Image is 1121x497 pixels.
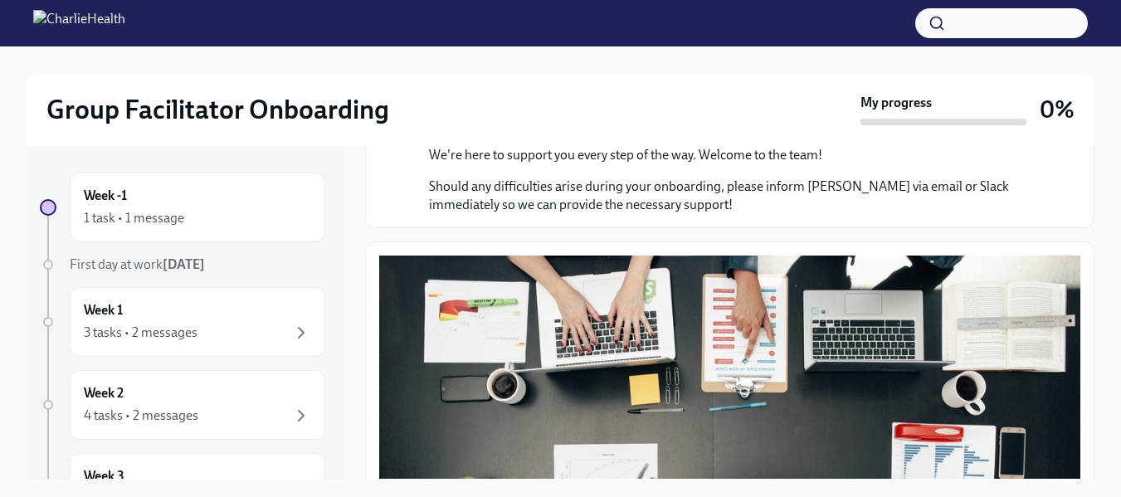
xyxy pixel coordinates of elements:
a: Week 24 tasks • 2 messages [40,370,325,440]
img: CharlieHealth [33,10,125,37]
h6: Week 3 [84,467,124,485]
strong: My progress [860,94,932,112]
h3: 0% [1040,95,1075,124]
a: First day at work[DATE] [40,256,325,274]
p: We're here to support you every step of the way. Welcome to the team! [429,146,1054,164]
span: First day at work [70,256,205,272]
a: Week -11 task • 1 message [40,173,325,242]
p: Should any difficulties arise during your onboarding, please inform [PERSON_NAME] via email or Sl... [429,178,1054,214]
h6: Week -1 [84,187,127,205]
a: Week 13 tasks • 2 messages [40,287,325,357]
div: 1 task • 1 message [84,209,184,227]
h2: Group Facilitator Onboarding [46,93,389,126]
h6: Week 2 [84,384,124,402]
h6: Week 1 [84,301,123,319]
strong: [DATE] [163,256,205,272]
div: 3 tasks • 2 messages [84,324,197,342]
div: 4 tasks • 2 messages [84,407,198,425]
